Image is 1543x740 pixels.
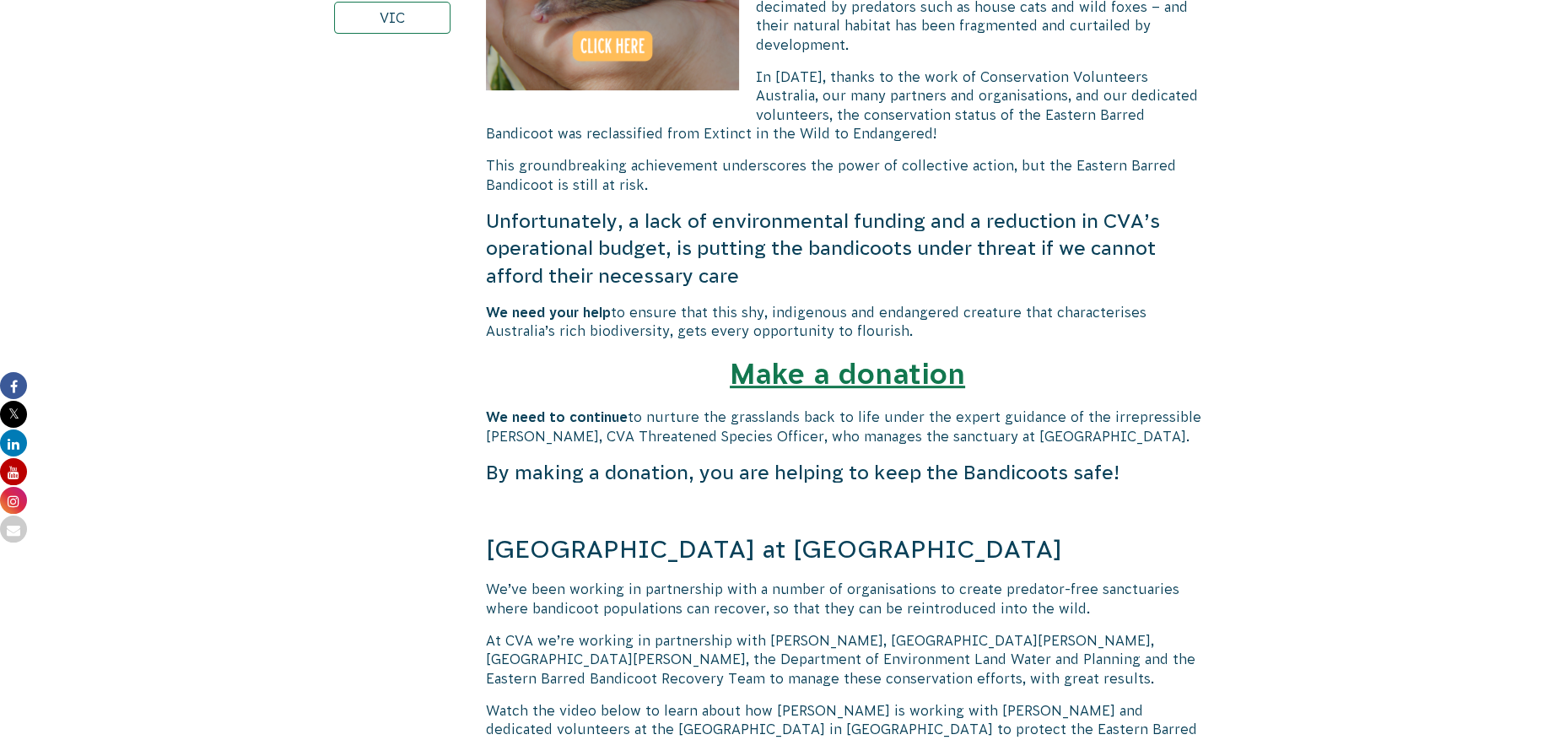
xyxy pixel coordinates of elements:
span: This groundbreaking achievement underscores the power of collective action, but the Eastern Barre... [486,158,1176,192]
a: VIC [334,2,450,34]
span: We need to continue [486,409,628,424]
span: We’ve been working in partnership with a number of organisations to create predator-free sanctuar... [486,581,1179,615]
span: to ensure that this shy, indigenous and endangered creature that characterises Australia’s rich b... [486,305,1146,338]
span: to nurture the grasslands back to life under the expert guidance of the irrepressible [PERSON_NAM... [486,409,1201,443]
span: At CVA we’re working in partnership with [PERSON_NAME], [GEOGRAPHIC_DATA][PERSON_NAME], [GEOGRAPH... [486,633,1195,686]
span: By making a donation, you are helping to keep the Bandicoots safe! [486,462,1119,483]
span: [GEOGRAPHIC_DATA] at [GEOGRAPHIC_DATA] [486,535,1062,563]
a: Make a donation [730,358,965,390]
span: In [DATE], thanks to the work of Conservation Volunteers Australia, our many partners and organis... [486,69,1198,141]
span: Unfortunately, a lack of environmental funding and a reduction in CVA’s operational budget, is pu... [486,210,1160,286]
span: We need your help [486,305,611,320]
